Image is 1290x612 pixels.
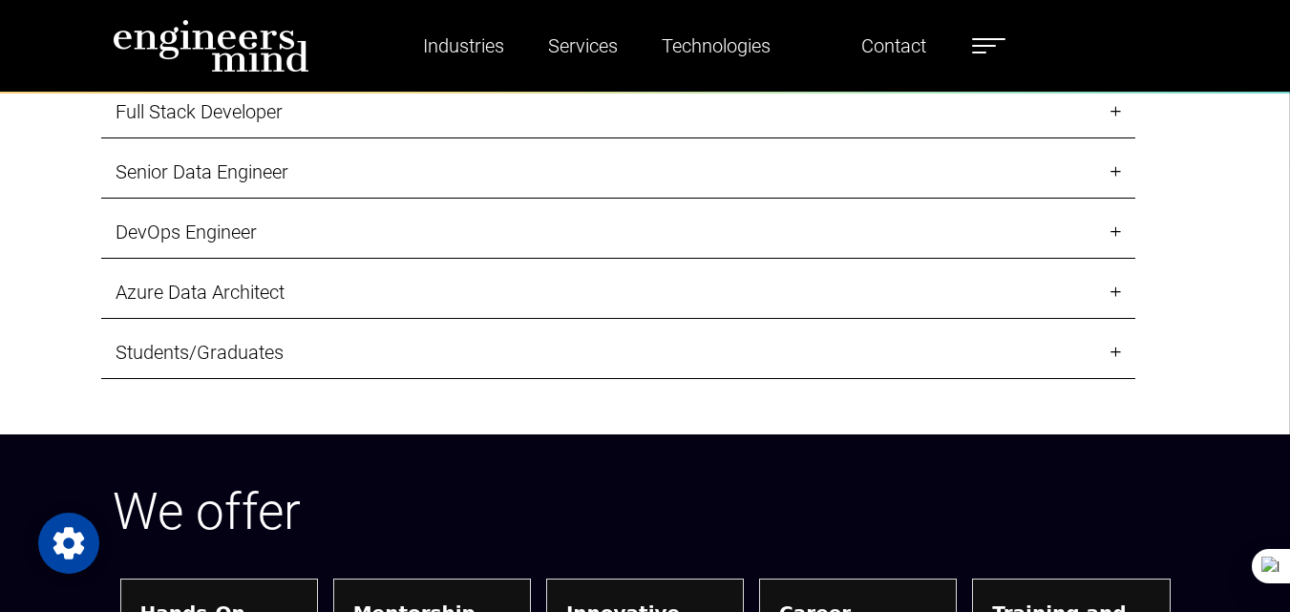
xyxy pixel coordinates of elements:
span: We offer [113,482,301,541]
a: Full Stack Developer [101,86,1135,138]
a: DevOps Engineer [101,206,1135,259]
a: Industries [415,24,512,68]
img: logo [113,19,309,73]
a: Azure Data Architect [101,266,1135,319]
a: Technologies [654,24,778,68]
a: Services [540,24,625,68]
a: Students/Graduates [101,327,1135,379]
a: Contact [854,24,934,68]
a: Senior Data Engineer [101,146,1135,199]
